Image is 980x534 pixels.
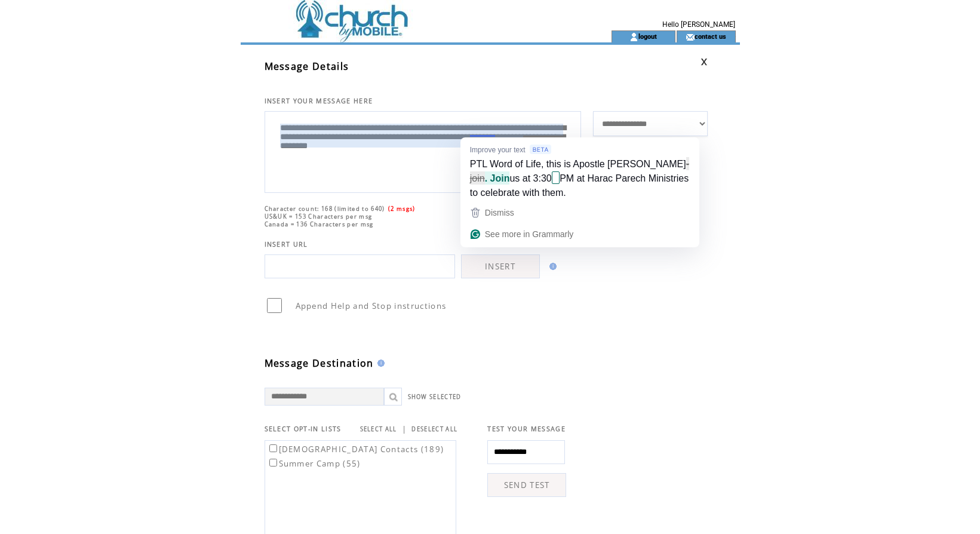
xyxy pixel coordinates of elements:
[267,444,444,455] label: [DEMOGRAPHIC_DATA] Contacts (189)
[546,263,557,270] img: help.gif
[411,425,457,433] a: DESELECT ALL
[487,473,566,497] a: SEND TEST
[487,425,566,433] span: TEST YOUR MESSAGE
[265,205,385,213] span: Character count: 168 (limited to 640)
[629,32,638,42] img: account_icon.gif
[402,423,407,434] span: |
[269,444,277,452] input: [DEMOGRAPHIC_DATA] Contacts (189)
[686,32,695,42] img: contact_us_icon.gif
[265,240,308,248] span: INSERT URL
[265,60,349,73] span: Message Details
[265,97,373,105] span: INSERT YOUR MESSAGE HERE
[271,115,575,186] textarea: To enrich screen reader interactions, please activate Accessibility in Grammarly extension settings
[408,393,462,401] a: SHOW SELECTED
[662,20,735,29] span: Hello [PERSON_NAME]
[265,213,373,220] span: US&UK = 153 Characters per msg
[638,32,657,40] a: logout
[388,205,416,213] span: (2 msgs)
[269,459,277,467] input: Summer Camp (55)
[267,458,361,469] label: Summer Camp (55)
[695,32,726,40] a: contact us
[296,300,447,311] span: Append Help and Stop instructions
[360,425,397,433] a: SELECT ALL
[265,425,342,433] span: SELECT OPT-IN LISTS
[265,357,374,370] span: Message Destination
[265,220,374,228] span: Canada = 136 Characters per msg
[374,360,385,367] img: help.gif
[461,254,540,278] a: INSERT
